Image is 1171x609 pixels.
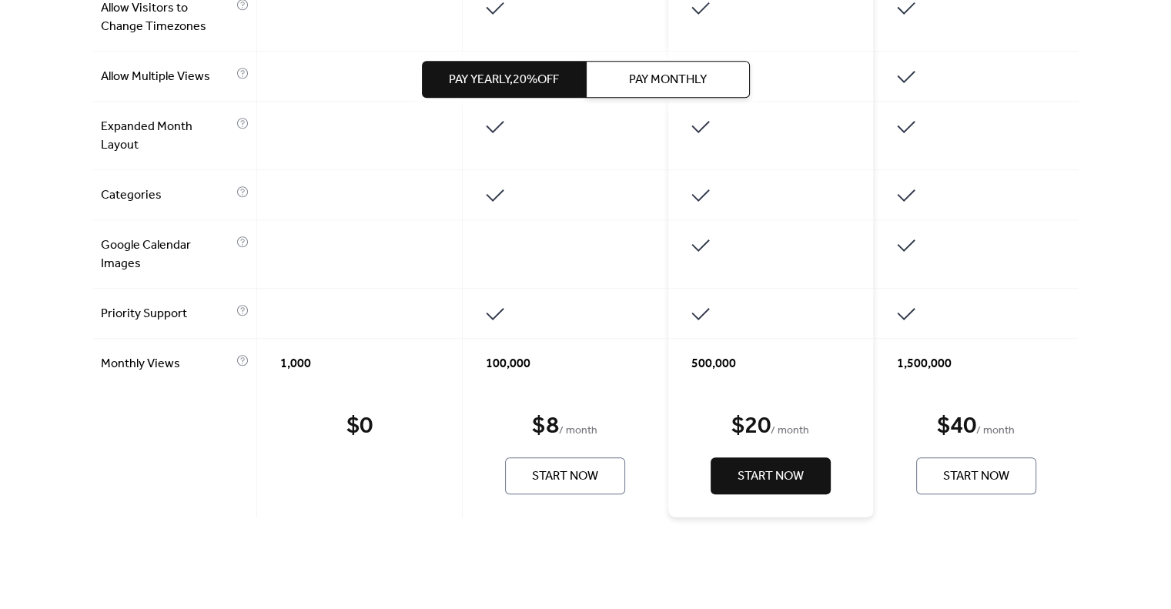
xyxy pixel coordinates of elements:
div: $ 0 [346,411,372,442]
span: / month [771,422,809,440]
span: Priority Support [101,305,233,323]
button: Start Now [711,457,831,494]
button: Pay Yearly,20%off [422,62,586,99]
span: Pay Yearly, 20% off [449,72,559,90]
span: Pay Monthly [629,72,707,90]
span: 100,000 [486,355,530,373]
span: Start Now [943,467,1009,486]
span: 500,000 [691,355,736,373]
span: Start Now [738,467,804,486]
button: Start Now [916,457,1036,494]
span: / month [558,422,597,440]
span: Expanded Month Layout [101,118,233,155]
span: 1,500,000 [897,355,952,373]
div: $ 8 [532,411,558,442]
span: / month [976,422,1015,440]
span: Start Now [532,467,598,486]
div: $ 40 [937,411,976,442]
span: 1,000 [280,355,311,373]
span: Monthly Views [101,355,233,373]
div: $ 20 [731,411,771,442]
button: Start Now [505,457,625,494]
span: Categories [101,186,233,205]
span: Google Calendar Images [101,236,233,273]
span: Allow Multiple Views [101,68,233,86]
button: Pay Monthly [586,62,750,99]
